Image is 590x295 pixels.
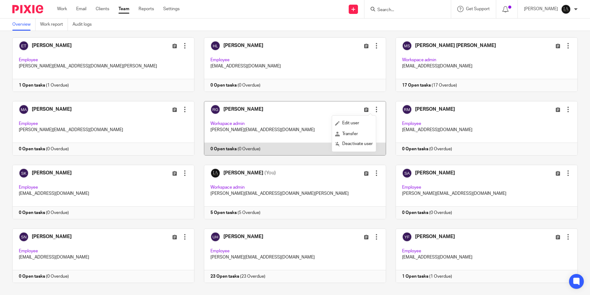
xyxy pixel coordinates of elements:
a: Overview [12,19,35,31]
span: Get Support [466,7,490,11]
a: Clients [96,6,109,12]
a: Settings [163,6,180,12]
img: Pixie [12,5,43,13]
a: Work report [40,19,68,31]
a: Transfer [335,130,373,139]
img: Lockhart+Amin+-+1024x1024+-+light+on+dark.jpg [561,4,571,14]
a: Email [76,6,86,12]
a: Audit logs [73,19,96,31]
span: Edit user [342,121,359,125]
button: Deactivate user [335,140,373,148]
p: [PERSON_NAME] [524,6,558,12]
span: Deactivate user [342,142,373,146]
a: Reports [139,6,154,12]
a: Edit user [335,119,373,128]
a: Work [57,6,67,12]
span: Transfer [342,132,358,136]
input: Search [377,7,432,13]
a: Team [118,6,129,12]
